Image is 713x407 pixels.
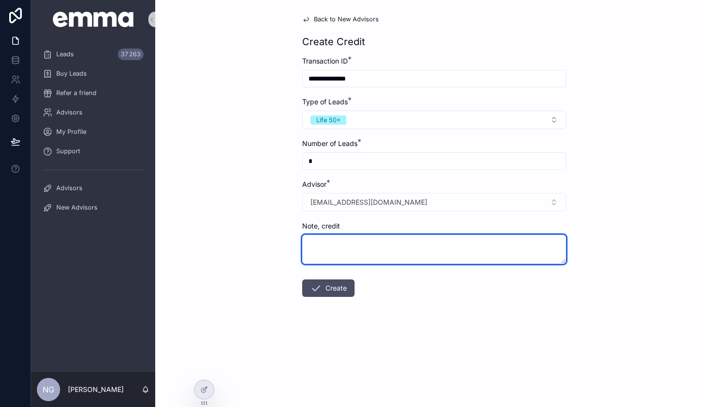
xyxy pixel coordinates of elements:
span: Buy Leads [56,70,87,78]
a: Refer a friend [37,84,149,102]
a: My Profile [37,123,149,141]
a: Back to New Advisors [302,16,379,23]
span: Advisors [56,109,82,116]
span: NG [43,384,54,395]
span: Advisor [302,180,326,188]
img: App logo [53,12,134,27]
div: scrollable content [31,39,155,229]
span: Refer a friend [56,89,97,97]
a: Advisors [37,104,149,121]
p: [PERSON_NAME] [68,385,124,394]
a: Leads37 263 [37,46,149,63]
span: Type of Leads [302,98,348,106]
iframe: Spotlight [1,47,18,64]
a: Support [37,143,149,160]
div: 37 263 [118,49,144,60]
span: My Profile [56,128,86,136]
a: Advisors [37,179,149,197]
span: Support [56,147,80,155]
span: Note, credit [302,222,340,230]
a: New Advisors [37,199,149,216]
span: Transaction ID [302,57,348,65]
a: Buy Leads [37,65,149,82]
h1: Create Credit [302,35,365,49]
span: Advisors [56,184,82,192]
span: Number of Leads [302,139,357,147]
div: Life 50+ [316,115,340,125]
button: Select Button [302,111,566,129]
span: Leads [56,50,74,58]
button: Create [302,279,355,297]
span: New Advisors [56,204,97,212]
span: Back to New Advisors [314,16,379,23]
